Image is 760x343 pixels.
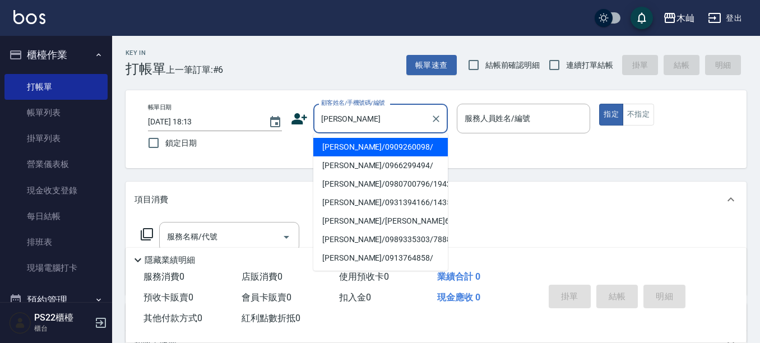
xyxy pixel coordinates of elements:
button: 櫃檯作業 [4,40,108,69]
span: 上一筆訂單:#6 [166,63,224,77]
li: [PERSON_NAME]/0938330867/2262 [313,267,448,286]
a: 每日結帳 [4,203,108,229]
a: 現場電腦打卡 [4,255,108,281]
span: 紅利點數折抵 0 [242,313,300,323]
img: Logo [13,10,45,24]
button: Choose date, selected date is 2025-08-20 [262,109,289,136]
a: 排班表 [4,229,108,255]
span: 業績合計 0 [437,271,480,282]
button: Clear [428,111,444,127]
button: 木屾 [659,7,699,30]
label: 顧客姓名/手機號碼/編號 [321,99,385,107]
li: [PERSON_NAME]/0980700796/19426 [313,175,448,193]
button: 帳單速查 [406,55,457,76]
p: 項目消費 [135,194,168,206]
button: 預約管理 [4,286,108,315]
a: 帳單列表 [4,100,108,126]
span: 現金應收 0 [437,292,480,303]
li: [PERSON_NAME]/0931394166/14359 [313,193,448,212]
span: 店販消費 0 [242,271,282,282]
button: 不指定 [623,104,654,126]
span: 結帳前確認明細 [485,59,540,71]
label: 帳單日期 [148,103,172,112]
span: 預收卡販賣 0 [143,292,193,303]
div: 木屾 [676,11,694,25]
span: 扣入金 0 [339,292,371,303]
a: 營業儀表板 [4,151,108,177]
span: 其他付款方式 0 [143,313,202,323]
img: Person [9,312,31,334]
a: 打帳單 [4,74,108,100]
li: [PERSON_NAME]/0909260098/ [313,138,448,156]
li: [PERSON_NAME]/0966299494/ [313,156,448,175]
a: 掛單列表 [4,126,108,151]
button: Open [277,228,295,246]
span: 鎖定日期 [165,137,197,149]
h3: 打帳單 [126,61,166,77]
span: 會員卡販賣 0 [242,292,291,303]
h2: Key In [126,49,166,57]
a: 現金收支登錄 [4,178,108,203]
button: 指定 [599,104,623,126]
button: 登出 [703,8,747,29]
h5: PS22櫃檯 [34,312,91,323]
p: 隱藏業績明細 [145,254,195,266]
input: YYYY/MM/DD hh:mm [148,113,257,131]
span: 連續打單結帳 [566,59,613,71]
li: [PERSON_NAME]/[PERSON_NAME]6716/6716 [313,212,448,230]
p: 櫃台 [34,323,91,333]
div: 項目消費 [126,182,747,217]
li: [PERSON_NAME]/0989335303/7888 [313,230,448,249]
span: 使用預收卡 0 [339,271,389,282]
span: 服務消費 0 [143,271,184,282]
li: [PERSON_NAME]/0913764858/ [313,249,448,267]
button: save [631,7,653,29]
